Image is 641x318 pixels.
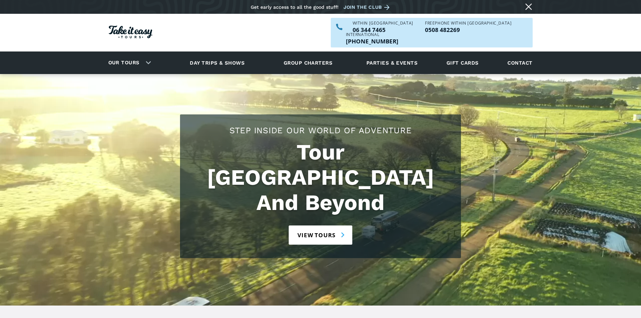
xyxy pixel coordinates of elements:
div: Get early access to all the good stuff! [251,4,339,10]
a: Group charters [275,54,341,72]
a: Gift cards [443,54,482,72]
h2: Step Inside Our World Of Adventure [187,125,454,136]
img: Take it easy Tours logo [109,26,152,38]
div: Freephone WITHIN [GEOGRAPHIC_DATA] [425,21,511,25]
div: Our tours [100,54,156,72]
a: Day trips & shows [181,54,253,72]
div: International [346,33,398,37]
p: [PHONE_NUMBER] [346,38,398,44]
a: Call us within NZ on 063447465 [353,27,413,33]
p: 0508 482269 [425,27,511,33]
h1: Tour [GEOGRAPHIC_DATA] And Beyond [187,140,454,215]
a: Contact [504,54,536,72]
a: Call us freephone within NZ on 0508482269 [425,27,511,33]
a: Parties & events [363,54,421,72]
a: Close message [523,1,534,12]
div: WITHIN [GEOGRAPHIC_DATA] [353,21,413,25]
a: Call us outside of NZ on +6463447465 [346,38,398,44]
a: View tours [289,225,352,245]
a: Our tours [103,55,145,71]
p: 06 344 7465 [353,27,413,33]
a: Homepage [109,22,152,43]
a: Join the club [344,3,392,11]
